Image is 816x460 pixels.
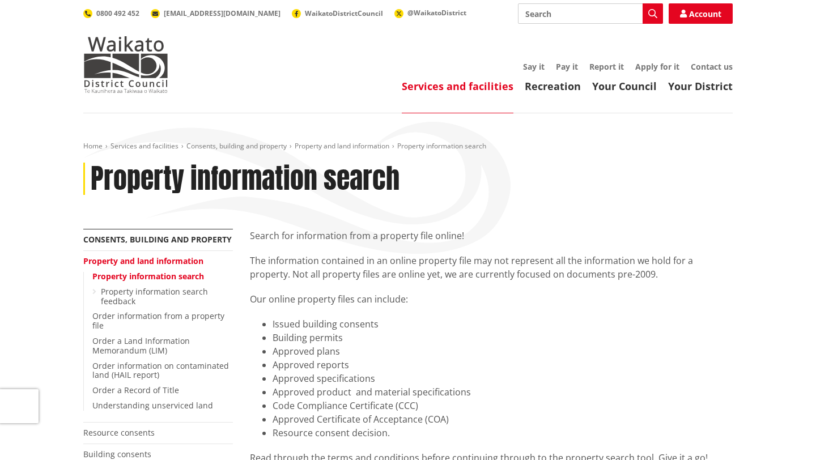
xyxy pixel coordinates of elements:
a: Order a Record of Title [92,385,179,395]
a: Contact us [691,61,733,72]
a: Your Council [592,79,657,93]
span: @WaikatoDistrict [407,8,466,18]
li: Approved plans [273,344,733,358]
a: [EMAIL_ADDRESS][DOMAIN_NAME] [151,8,280,18]
li: Issued building consents [273,317,733,331]
a: Recreation [525,79,581,93]
a: WaikatoDistrictCouncil [292,8,383,18]
a: Consents, building and property [186,141,287,151]
a: @WaikatoDistrict [394,8,466,18]
li: Approved Certificate of Acceptance (COA) [273,412,733,426]
a: Pay it [556,61,578,72]
a: Services and facilities [402,79,513,93]
a: Order information from a property file [92,310,224,331]
a: Home [83,141,103,151]
span: WaikatoDistrictCouncil [305,8,383,18]
a: Apply for it [635,61,679,72]
h1: Property information search [91,163,399,195]
a: Order information on contaminated land (HAIL report) [92,360,229,381]
p: Search for information from a property file online! [250,229,733,242]
a: Building consents [83,449,151,459]
a: Property information search [92,271,204,282]
a: Say it [523,61,545,72]
span: Our online property files can include: [250,293,408,305]
span: [EMAIL_ADDRESS][DOMAIN_NAME] [164,8,280,18]
a: Understanding unserviced land [92,400,213,411]
a: Property and land information [295,141,389,151]
li: Building permits [273,331,733,344]
a: Account [669,3,733,24]
li: Approved specifications [273,372,733,385]
li: Code Compliance Certificate (CCC) [273,399,733,412]
a: Resource consents [83,427,155,438]
span: 0800 492 452 [96,8,139,18]
a: Services and facilities [110,141,178,151]
li: Approved product and material specifications [273,385,733,399]
img: Waikato District Council - Te Kaunihera aa Takiwaa o Waikato [83,36,168,93]
span: Property information search [397,141,486,151]
a: Report it [589,61,624,72]
a: Consents, building and property [83,234,232,245]
a: Your District [668,79,733,93]
input: Search input [518,3,663,24]
a: Property and land information [83,255,203,266]
a: Order a Land Information Memorandum (LIM) [92,335,190,356]
a: 0800 492 452 [83,8,139,18]
nav: breadcrumb [83,142,733,151]
li: Approved reports [273,358,733,372]
a: Property information search feedback [101,286,208,306]
p: The information contained in an online property file may not represent all the information we hol... [250,254,733,281]
li: Resource consent decision. [273,426,733,440]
